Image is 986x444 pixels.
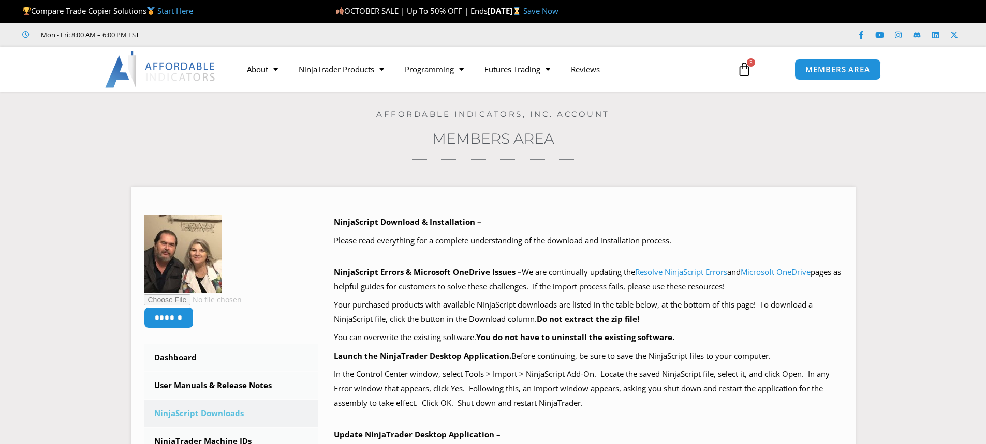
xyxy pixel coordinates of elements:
span: OCTOBER SALE | Up To 50% OFF | Ends [335,6,488,16]
p: Please read everything for a complete understanding of the download and installation process. [334,234,843,248]
span: Mon - Fri: 8:00 AM – 6:00 PM EST [38,28,139,41]
p: Before continuing, be sure to save the NinjaScript files to your computer. [334,349,843,363]
span: Compare Trade Copier Solutions [22,6,193,16]
a: 3 [722,54,767,84]
span: 3 [747,58,755,67]
a: NinjaTrader Products [288,57,394,81]
img: 🏆 [23,7,31,15]
img: 🍂 [336,7,344,15]
img: 🥇 [147,7,155,15]
b: Update NinjaTrader Desktop Application – [334,429,501,439]
a: Futures Trading [474,57,561,81]
img: LogoAI | Affordable Indicators – NinjaTrader [105,51,216,88]
a: Microsoft OneDrive [741,267,811,277]
img: 84cda89d9ca73c57d90bf456ba3da10e8c84655b40725b074236390ee8af5b8c [144,215,222,293]
p: You can overwrite the existing software. [334,330,843,345]
a: User Manuals & Release Notes [144,372,319,399]
a: Save Now [523,6,558,16]
p: Your purchased products with available NinjaScript downloads are listed in the table below, at th... [334,298,843,327]
iframe: Customer reviews powered by Trustpilot [154,29,309,40]
a: MEMBERS AREA [794,59,881,80]
img: ⌛ [513,7,521,15]
p: In the Control Center window, select Tools > Import > NinjaScript Add-On. Locate the saved NinjaS... [334,367,843,410]
a: Programming [394,57,474,81]
b: NinjaScript Download & Installation – [334,217,481,227]
b: Do not extract the zip file! [537,314,639,324]
a: Reviews [561,57,610,81]
p: We are continually updating the and pages as helpful guides for customers to solve these challeng... [334,265,843,294]
b: You do not have to uninstall the existing software. [476,332,674,342]
a: Dashboard [144,344,319,371]
a: About [237,57,288,81]
b: NinjaScript Errors & Microsoft OneDrive Issues – [334,267,522,277]
b: Launch the NinjaTrader Desktop Application. [334,350,511,361]
a: Members Area [432,130,554,147]
nav: Menu [237,57,725,81]
a: Start Here [157,6,193,16]
a: NinjaScript Downloads [144,400,319,427]
a: Resolve NinjaScript Errors [635,267,727,277]
strong: [DATE] [488,6,523,16]
span: MEMBERS AREA [805,66,870,73]
a: Affordable Indicators, Inc. Account [376,109,610,119]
